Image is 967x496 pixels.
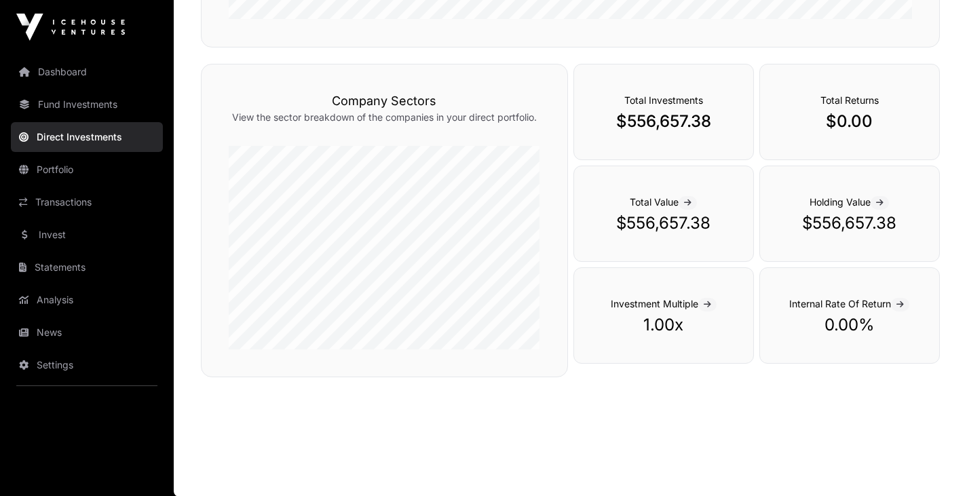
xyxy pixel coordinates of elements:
span: Internal Rate Of Return [789,298,909,309]
span: Total Investments [624,94,703,106]
p: $556,657.38 [601,111,726,132]
span: Total Returns [820,94,879,106]
span: Holding Value [810,196,889,208]
span: Investment Multiple [611,298,717,309]
p: $556,657.38 [787,212,912,234]
h3: Company Sectors [229,92,540,111]
a: Invest [11,220,163,250]
a: Direct Investments [11,122,163,152]
span: Total Value [630,196,697,208]
a: Transactions [11,187,163,217]
p: View the sector breakdown of the companies in your direct portfolio. [229,111,540,124]
a: Statements [11,252,163,282]
a: Fund Investments [11,90,163,119]
img: Icehouse Ventures Logo [16,14,125,41]
a: Portfolio [11,155,163,185]
p: $556,657.38 [601,212,726,234]
a: News [11,318,163,347]
p: 1.00x [601,314,726,336]
p: 0.00% [787,314,912,336]
a: Analysis [11,285,163,315]
p: $0.00 [787,111,912,132]
a: Settings [11,350,163,380]
a: Dashboard [11,57,163,87]
iframe: Chat Widget [899,431,967,496]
